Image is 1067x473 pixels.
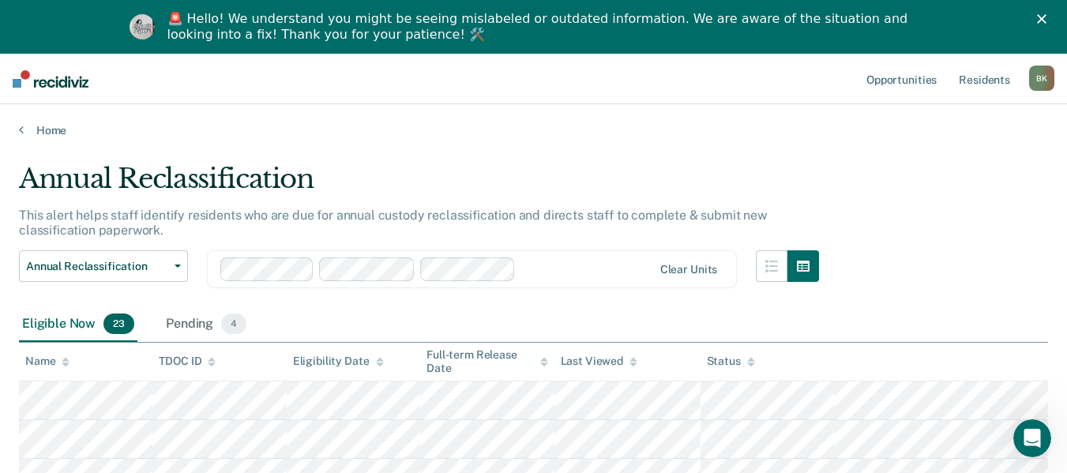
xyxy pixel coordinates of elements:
[863,54,940,104] a: Opportunities
[1037,14,1053,24] div: Close
[130,14,155,39] img: Profile image for Kim
[19,250,188,282] button: Annual Reclassification
[163,307,250,342] div: Pending4
[13,70,88,88] img: Recidiviz
[426,348,547,375] div: Full-term Release Date
[956,54,1013,104] a: Residents
[660,263,718,276] div: Clear units
[167,11,913,43] div: 🚨 Hello! We understand you might be seeing mislabeled or outdated information. We are aware of th...
[103,313,134,334] span: 23
[1029,66,1054,91] div: B K
[707,355,755,368] div: Status
[293,355,384,368] div: Eligibility Date
[1013,419,1051,457] iframe: Intercom live chat
[159,355,216,368] div: TDOC ID
[221,313,246,334] span: 4
[561,355,637,368] div: Last Viewed
[25,355,70,368] div: Name
[19,208,767,238] p: This alert helps staff identify residents who are due for annual custody reclassification and dir...
[19,123,1048,137] a: Home
[26,260,168,273] span: Annual Reclassification
[19,307,137,342] div: Eligible Now23
[1029,66,1054,91] button: BK
[19,163,819,208] div: Annual Reclassification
